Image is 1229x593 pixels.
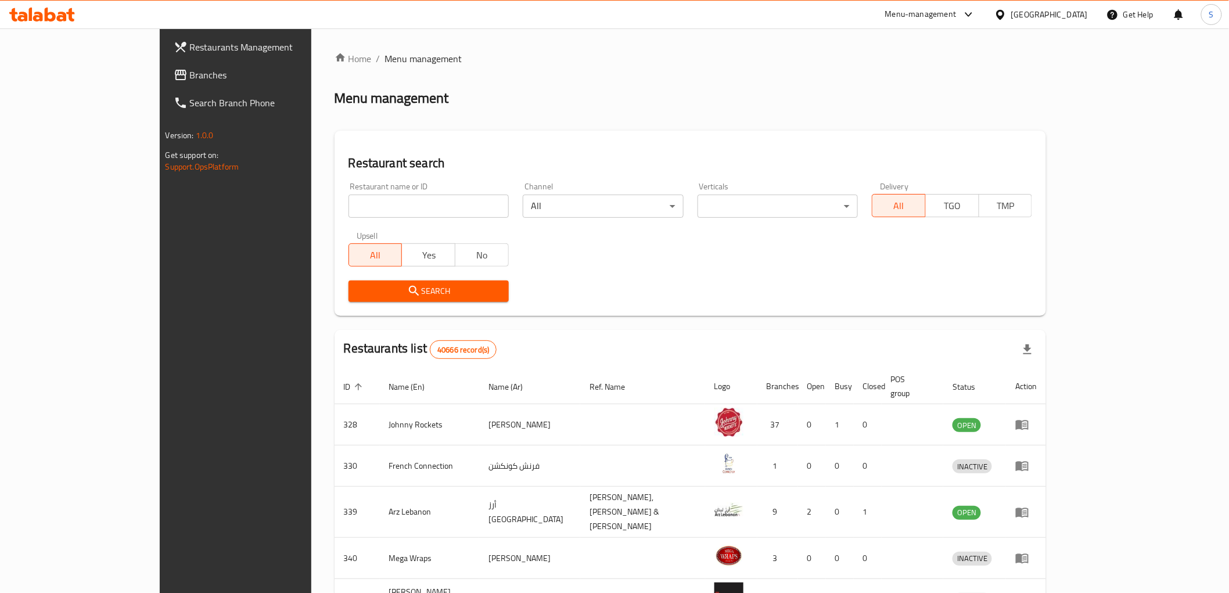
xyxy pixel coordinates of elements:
[885,8,957,21] div: Menu-management
[479,404,580,445] td: [PERSON_NAME]
[798,445,826,487] td: 0
[430,340,497,359] div: Total records count
[590,380,640,394] span: Ref. Name
[854,404,882,445] td: 0
[479,487,580,538] td: أرز [GEOGRAPHIC_DATA]
[164,61,365,89] a: Branches
[1015,418,1037,432] div: Menu
[953,460,992,473] span: INACTIVE
[357,232,378,240] label: Upsell
[344,340,497,359] h2: Restaurants list
[407,247,451,264] span: Yes
[164,33,365,61] a: Restaurants Management
[953,418,981,432] div: OPEN
[757,369,798,404] th: Branches
[166,148,219,163] span: Get support on:
[164,89,365,117] a: Search Branch Phone
[479,445,580,487] td: فرنش كونكشن
[757,538,798,579] td: 3
[826,404,854,445] td: 1
[348,195,509,218] input: Search for restaurant name or ID..
[714,449,743,478] img: French Connection
[348,281,509,302] button: Search
[714,408,743,437] img: Johnny Rockets
[389,380,440,394] span: Name (En)
[190,40,355,54] span: Restaurants Management
[344,380,366,394] span: ID
[854,369,882,404] th: Closed
[1014,336,1041,364] div: Export file
[166,159,239,174] a: Support.OpsPlatform
[1015,459,1037,473] div: Menu
[798,369,826,404] th: Open
[1209,8,1214,21] span: S
[580,487,705,538] td: [PERSON_NAME],[PERSON_NAME] & [PERSON_NAME]
[401,243,455,267] button: Yes
[460,247,504,264] span: No
[523,195,683,218] div: All
[196,128,214,143] span: 1.0.0
[798,487,826,538] td: 2
[984,197,1028,214] span: TMP
[854,538,882,579] td: 0
[757,445,798,487] td: 1
[385,52,462,66] span: Menu management
[826,487,854,538] td: 0
[880,182,909,191] label: Delivery
[348,154,1033,172] h2: Restaurant search
[479,538,580,579] td: [PERSON_NAME]
[877,197,921,214] span: All
[1011,8,1088,21] div: [GEOGRAPHIC_DATA]
[705,369,757,404] th: Logo
[1006,369,1046,404] th: Action
[190,96,355,110] span: Search Branch Phone
[376,52,380,66] li: /
[380,404,480,445] td: Johnny Rockets
[953,506,981,519] span: OPEN
[714,495,743,524] img: Arz Lebanon
[953,380,990,394] span: Status
[358,284,499,299] span: Search
[380,445,480,487] td: French Connection
[335,89,449,107] h2: Menu management
[430,344,496,355] span: 40666 record(s)
[698,195,858,218] div: ​
[488,380,538,394] span: Name (Ar)
[854,487,882,538] td: 1
[798,538,826,579] td: 0
[714,541,743,570] img: Mega Wraps
[826,445,854,487] td: 0
[979,194,1033,217] button: TMP
[166,128,194,143] span: Version:
[354,247,398,264] span: All
[335,52,1047,66] nav: breadcrumb
[348,243,403,267] button: All
[826,538,854,579] td: 0
[953,506,981,520] div: OPEN
[1015,551,1037,565] div: Menu
[380,538,480,579] td: Mega Wraps
[930,197,975,214] span: TGO
[380,487,480,538] td: Arz Lebanon
[1015,505,1037,519] div: Menu
[757,487,798,538] td: 9
[953,552,992,566] div: INACTIVE
[190,68,355,82] span: Branches
[798,404,826,445] td: 0
[925,194,979,217] button: TGO
[854,445,882,487] td: 0
[953,552,992,565] span: INACTIVE
[826,369,854,404] th: Busy
[953,419,981,432] span: OPEN
[757,404,798,445] td: 37
[455,243,509,267] button: No
[872,194,926,217] button: All
[891,372,930,400] span: POS group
